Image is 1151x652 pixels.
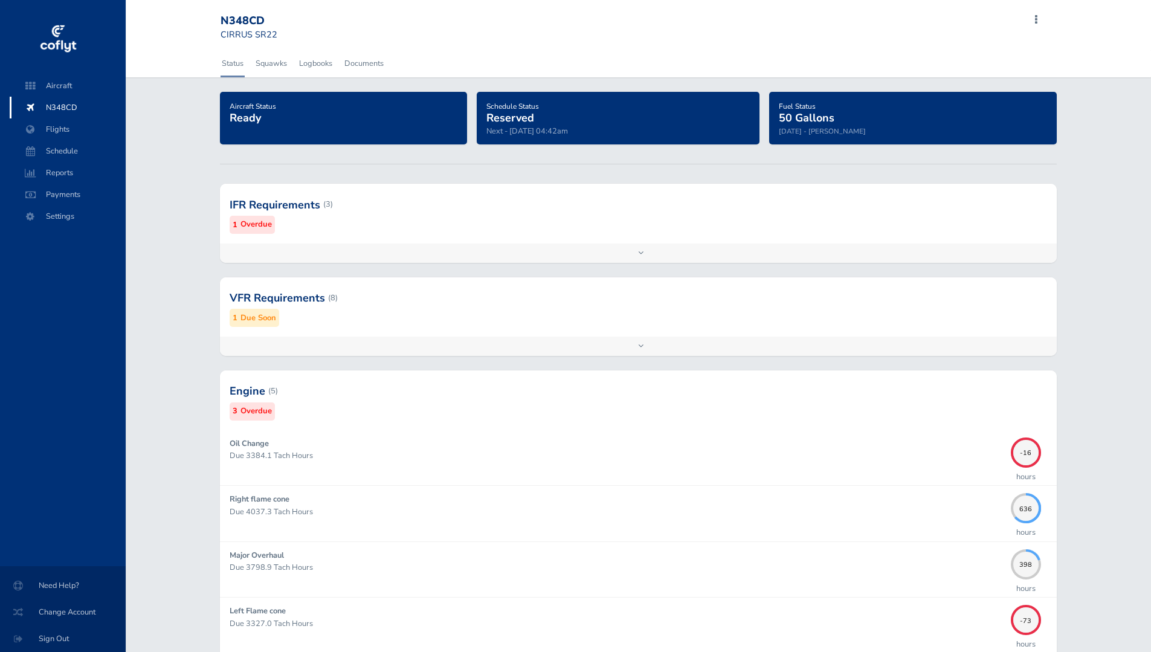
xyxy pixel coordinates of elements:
span: Ready [230,111,261,125]
a: Right flame cone Due 4037.3 Tach Hours 636hours [220,486,1056,541]
strong: Major Overhaul [230,550,284,561]
span: Flights [22,118,114,140]
a: Oil Change Due 3384.1 Tach Hours -16hours [220,430,1056,485]
span: Aircraft [22,75,114,97]
span: 636 [1011,503,1041,510]
span: Schedule [22,140,114,162]
span: -16 [1011,448,1041,454]
span: Aircraft Status [230,102,276,111]
span: Fuel Status [779,102,816,111]
p: Due 3327.0 Tach Hours [230,618,1004,630]
span: Change Account [15,601,111,623]
p: hours [1016,638,1036,650]
p: Due 4037.3 Tach Hours [230,506,1004,518]
span: Sign Out [15,628,111,650]
span: 50 Gallons [779,111,834,125]
small: [DATE] - [PERSON_NAME] [779,126,866,136]
p: hours [1016,583,1036,595]
small: CIRRUS SR22 [221,28,277,40]
strong: Right flame cone [230,494,289,505]
span: Settings [22,205,114,227]
span: Next - [DATE] 04:42am [486,126,568,137]
span: Reserved [486,111,534,125]
p: hours [1016,471,1036,483]
a: Status [221,50,245,77]
div: N348CD [221,15,308,28]
span: Schedule Status [486,102,539,111]
a: Squawks [254,50,288,77]
img: coflyt logo [38,21,78,57]
a: Logbooks [298,50,334,77]
span: -73 [1011,615,1041,622]
strong: Left Flame cone [230,605,286,616]
a: Schedule StatusReserved [486,98,539,126]
strong: Oil Change [230,438,269,449]
p: Due 3384.1 Tach Hours [230,450,1004,462]
a: Major Overhaul Due 3798.9 Tach Hours 398hours [220,542,1056,597]
span: 398 [1011,560,1041,566]
a: Documents [343,50,385,77]
span: Reports [22,162,114,184]
small: Overdue [240,218,272,231]
p: Due 3798.9 Tach Hours [230,561,1004,573]
p: hours [1016,526,1036,538]
small: Overdue [240,405,272,418]
small: Due Soon [240,312,276,324]
span: Payments [22,184,114,205]
span: Need Help? [15,575,111,596]
span: N348CD [22,97,114,118]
